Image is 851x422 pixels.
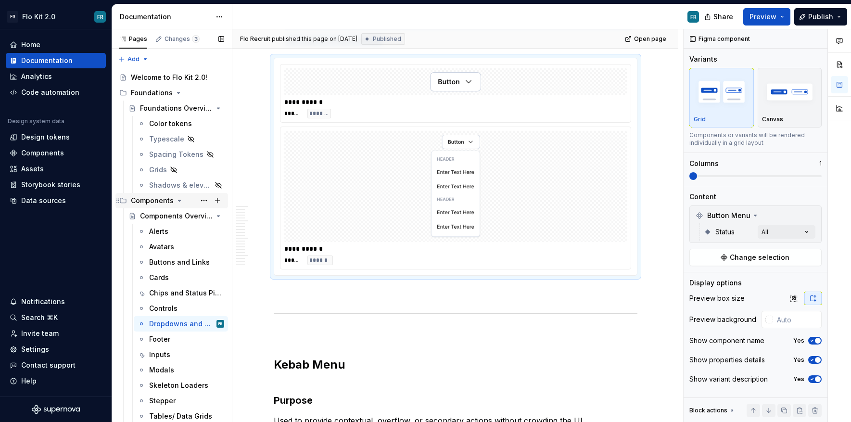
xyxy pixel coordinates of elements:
[97,13,103,21] div: FR
[6,53,106,68] a: Documentation
[694,74,749,109] img: placeholder
[134,147,228,162] a: Spacing Tokens
[127,55,140,63] span: Add
[762,115,783,123] p: Canvas
[694,115,706,123] p: Grid
[6,85,106,100] a: Code automation
[131,196,174,205] div: Components
[6,326,106,341] a: Invite team
[808,12,833,22] span: Publish
[689,355,765,365] div: Show properties details
[120,12,211,22] div: Documentation
[689,407,727,414] div: Block actions
[6,342,106,357] a: Settings
[2,6,110,27] button: FRFlo Kit 2.0FR
[134,178,228,193] a: Shadows & elevations
[149,242,174,252] div: Avatars
[32,405,80,414] svg: Supernova Logo
[274,357,637,372] h2: Kebab Menu
[707,211,750,220] span: Button Menu
[149,319,215,329] div: Dropdowns and Menus
[7,11,18,23] div: FR
[125,208,228,224] a: Components Overview
[134,393,228,409] a: Stepper
[373,35,401,43] span: Published
[134,224,228,239] a: Alerts
[21,329,59,338] div: Invite team
[21,164,44,174] div: Assets
[240,35,270,43] span: Flo Recruit
[134,301,228,316] a: Controls
[21,376,37,386] div: Help
[793,337,804,345] label: Yes
[773,311,822,328] input: Auto
[134,347,228,362] a: Inputs
[115,70,228,85] a: Welcome to Flo Kit 2.0!
[115,52,152,66] button: Add
[149,288,222,298] div: Chips and Status Pills
[149,396,176,406] div: Stepper
[689,249,822,266] button: Change selection
[149,304,178,313] div: Controls
[690,13,697,21] div: FR
[21,360,76,370] div: Contact support
[21,180,80,190] div: Storybook stories
[149,334,170,344] div: Footer
[21,40,40,50] div: Home
[21,72,52,81] div: Analytics
[134,162,228,178] a: Grids
[689,404,736,417] div: Block actions
[134,316,228,332] a: Dropdowns and MenusFR
[6,294,106,309] button: Notifications
[149,273,169,282] div: Cards
[622,32,671,46] a: Open page
[689,294,745,303] div: Preview box size
[6,37,106,52] a: Home
[6,161,106,177] a: Assets
[149,227,168,236] div: Alerts
[689,315,756,324] div: Preview background
[689,374,768,384] div: Show variant description
[6,193,106,208] a: Data sources
[793,375,804,383] label: Yes
[149,150,203,159] div: Spacing Tokens
[149,411,212,421] div: Tables/ Data Grids
[6,145,106,161] a: Components
[21,345,49,354] div: Settings
[22,12,55,22] div: Flo Kit 2.0
[149,165,167,175] div: Grids
[134,332,228,347] a: Footer
[6,373,106,389] button: Help
[749,12,776,22] span: Preview
[131,73,207,82] div: Welcome to Flo Kit 2.0!
[6,129,106,145] a: Design tokens
[21,148,64,158] div: Components
[140,103,213,113] div: Foundations Overview
[274,395,313,406] strong: Purpose
[6,69,106,84] a: Analytics
[21,313,58,322] div: Search ⌘K
[134,362,228,378] a: Modals
[6,310,106,325] button: Search ⌘K
[8,117,64,125] div: Design system data
[819,160,822,167] p: 1
[689,159,719,168] div: Columns
[689,68,754,128] button: placeholderGrid
[149,180,212,190] div: Shadows & elevations
[134,270,228,285] a: Cards
[6,177,106,192] a: Storybook stories
[21,88,79,97] div: Code automation
[634,35,666,43] span: Open page
[140,211,213,221] div: Components Overview
[692,208,819,223] div: Button Menu
[758,225,815,239] button: All
[149,365,174,375] div: Modals
[794,8,847,26] button: Publish
[689,192,716,202] div: Content
[192,35,200,43] span: 3
[689,54,717,64] div: Variants
[149,134,184,144] div: Typescale
[713,12,733,22] span: Share
[21,132,70,142] div: Design tokens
